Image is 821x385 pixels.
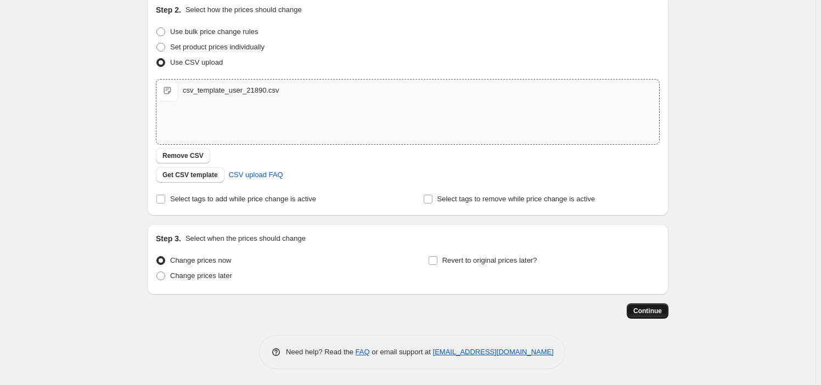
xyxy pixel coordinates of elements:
span: Need help? Read the [286,348,356,356]
a: FAQ [356,348,370,356]
button: Continue [627,303,668,319]
a: [EMAIL_ADDRESS][DOMAIN_NAME] [433,348,554,356]
span: Use CSV upload [170,58,223,66]
h2: Step 3. [156,233,181,244]
a: CSV upload FAQ [222,166,290,184]
span: Change prices later [170,271,232,280]
p: Select when the prices should change [185,233,306,244]
span: Use bulk price change rules [170,27,258,36]
span: Select tags to remove while price change is active [437,195,595,203]
span: Get CSV template [162,171,218,179]
span: Continue [633,307,662,315]
div: csv_template_user_21890.csv [183,85,279,96]
h2: Step 2. [156,4,181,15]
p: Select how the prices should change [185,4,302,15]
span: Select tags to add while price change is active [170,195,316,203]
span: CSV upload FAQ [229,169,283,180]
span: Set product prices individually [170,43,265,51]
span: Revert to original prices later? [442,256,537,264]
span: Remove CSV [162,151,204,160]
button: Remove CSV [156,148,210,163]
button: Get CSV template [156,167,224,183]
span: or email support at [370,348,433,356]
span: Change prices now [170,256,231,264]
